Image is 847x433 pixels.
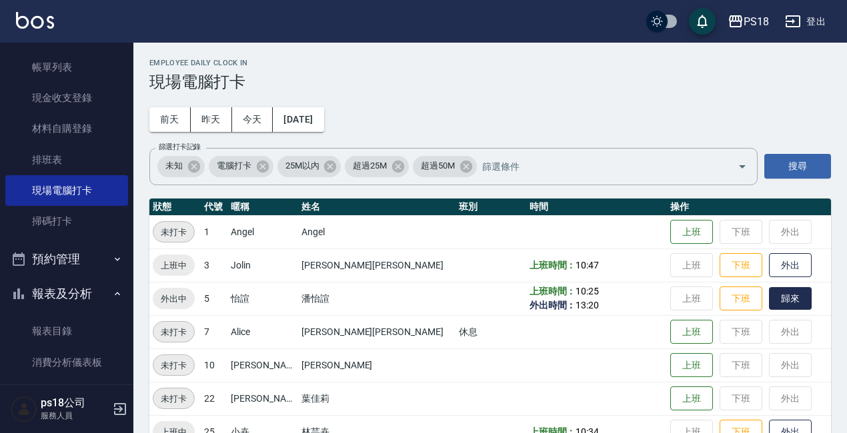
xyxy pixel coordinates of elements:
span: 10:47 [576,260,599,270]
button: 上班 [670,386,713,411]
button: PS18 [722,8,774,35]
button: 報表及分析 [5,276,128,311]
button: 預約管理 [5,242,128,276]
span: 未打卡 [153,225,194,239]
div: 超過50M [413,156,477,177]
td: 22 [201,382,227,415]
td: 1 [201,215,227,248]
td: [PERSON_NAME][PERSON_NAME] [298,248,456,282]
input: 篩選條件 [479,155,714,178]
a: 消費分析儀表板 [5,347,128,378]
span: 10:25 [576,286,599,296]
div: 未知 [157,156,205,177]
h5: ps18公司 [41,396,109,410]
button: 今天 [232,107,273,132]
span: 上班中 [153,258,195,272]
td: [PERSON_NAME] [227,382,298,415]
th: 時間 [526,199,668,216]
button: [DATE] [273,107,323,132]
div: 25M以內 [277,156,341,177]
span: 未知 [157,159,191,173]
button: save [689,8,716,35]
td: 葉佳莉 [298,382,456,415]
td: [PERSON_NAME] [227,348,298,382]
span: 未打卡 [153,392,194,406]
a: 店家日報表 [5,378,128,408]
span: 超過25M [345,159,395,173]
th: 代號 [201,199,227,216]
div: PS18 [744,13,769,30]
td: 5 [201,282,227,315]
td: [PERSON_NAME] [298,348,456,382]
span: 未打卡 [153,358,194,372]
td: [PERSON_NAME][PERSON_NAME] [298,315,456,348]
td: Alice [227,315,298,348]
a: 掃碼打卡 [5,206,128,236]
td: 休息 [456,315,526,348]
button: 外出 [769,253,812,278]
b: 外出時間： [530,300,576,310]
h2: Employee Daily Clock In [149,59,831,67]
th: 姓名 [298,199,456,216]
p: 服務人員 [41,410,109,422]
div: 電腦打卡 [209,156,273,177]
img: Logo [16,12,54,29]
button: 搜尋 [764,154,831,179]
b: 上班時間： [530,286,576,296]
button: 上班 [670,353,713,378]
td: Jolin [227,248,298,282]
span: 超過50M [413,159,463,173]
span: 13:20 [576,300,599,310]
button: 下班 [720,253,762,278]
b: 上班時間： [530,260,576,270]
button: 下班 [720,286,762,311]
button: 上班 [670,220,713,244]
button: 前天 [149,107,191,132]
div: 超過25M [345,156,409,177]
td: 怡諠 [227,282,298,315]
th: 操作 [667,199,831,216]
td: 3 [201,248,227,282]
button: Open [732,156,753,177]
button: 歸來 [769,287,812,310]
th: 暱稱 [227,199,298,216]
span: 電腦打卡 [209,159,259,173]
td: 7 [201,315,227,348]
label: 篩選打卡記錄 [159,142,201,152]
th: 狀態 [149,199,201,216]
img: Person [11,396,37,422]
a: 現金收支登錄 [5,83,128,113]
button: 上班 [670,320,713,344]
td: 10 [201,348,227,382]
span: 25M以內 [277,159,327,173]
span: 外出中 [153,292,195,306]
th: 班別 [456,199,526,216]
a: 現場電腦打卡 [5,175,128,206]
a: 排班表 [5,145,128,175]
td: 潘怡諠 [298,282,456,315]
a: 材料自購登錄 [5,113,128,144]
h3: 現場電腦打卡 [149,73,831,91]
a: 帳單列表 [5,52,128,83]
td: Angel [227,215,298,248]
span: 未打卡 [153,325,194,339]
button: 登出 [780,9,831,34]
a: 報表目錄 [5,316,128,346]
button: 昨天 [191,107,232,132]
td: Angel [298,215,456,248]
